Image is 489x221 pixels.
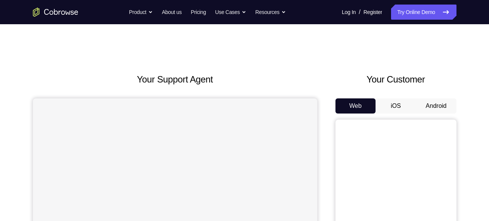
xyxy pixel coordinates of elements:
[33,8,78,17] a: Go to the home page
[255,5,286,20] button: Resources
[391,5,456,20] a: Try Online Demo
[215,5,246,20] button: Use Cases
[363,5,382,20] a: Register
[335,73,456,86] h2: Your Customer
[359,8,360,17] span: /
[129,5,153,20] button: Product
[342,5,356,20] a: Log In
[335,98,376,114] button: Web
[162,5,182,20] a: About us
[191,5,206,20] a: Pricing
[376,98,416,114] button: iOS
[33,73,317,86] h2: Your Support Agent
[416,98,456,114] button: Android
